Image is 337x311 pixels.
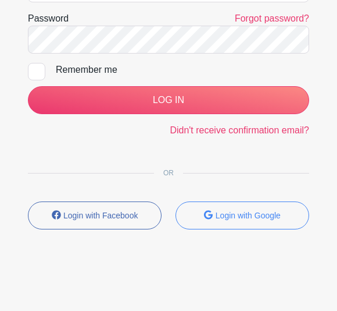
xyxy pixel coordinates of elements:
span: OR [154,169,183,177]
a: Didn't receive confirmation email? [170,125,309,135]
a: Forgot password? [235,13,309,23]
div: Remember me [56,63,309,77]
label: Password [28,12,69,26]
input: LOG IN [28,86,309,114]
small: Login with Facebook [63,211,138,220]
button: Login with Google [175,202,309,229]
button: Login with Facebook [28,202,162,229]
small: Login with Google [216,211,281,220]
